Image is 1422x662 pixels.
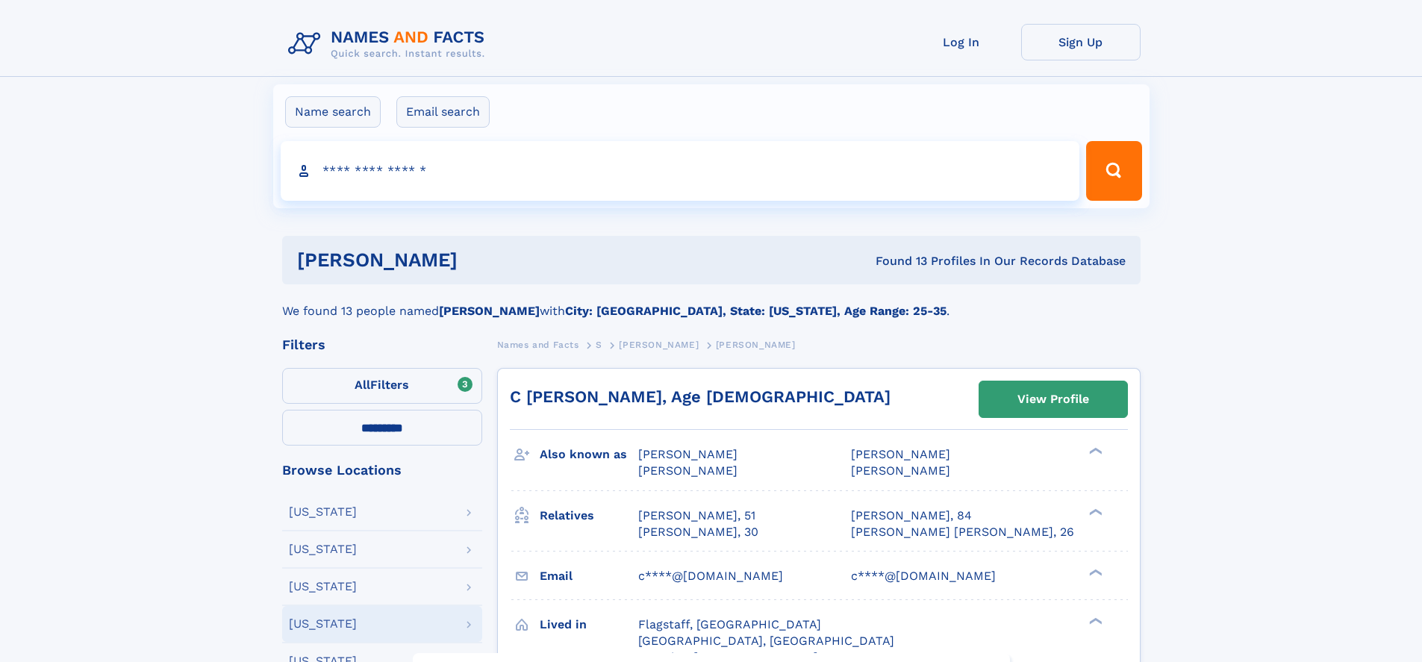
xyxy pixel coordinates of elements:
b: [PERSON_NAME] [439,304,540,318]
a: [PERSON_NAME] [619,335,699,354]
span: [GEOGRAPHIC_DATA], [GEOGRAPHIC_DATA] [638,634,894,648]
button: Search Button [1086,141,1141,201]
span: All [355,378,370,392]
b: City: [GEOGRAPHIC_DATA], State: [US_STATE], Age Range: 25-35 [565,304,947,318]
h3: Email [540,563,638,589]
h1: [PERSON_NAME] [297,251,667,269]
img: Logo Names and Facts [282,24,497,64]
a: Sign Up [1021,24,1141,60]
a: View Profile [979,381,1127,417]
h3: Relatives [540,503,638,528]
span: [PERSON_NAME] [638,447,737,461]
a: [PERSON_NAME] [PERSON_NAME], 26 [851,524,1074,540]
span: Flagstaff, [GEOGRAPHIC_DATA] [638,617,821,631]
a: [PERSON_NAME], 51 [638,508,755,524]
span: [PERSON_NAME] [851,447,950,461]
span: S [596,340,602,350]
span: [PERSON_NAME] [619,340,699,350]
span: [PERSON_NAME] [638,463,737,478]
a: Names and Facts [497,335,579,354]
h3: Lived in [540,612,638,637]
div: [US_STATE] [289,506,357,518]
div: ❯ [1085,567,1103,577]
h3: Also known as [540,442,638,467]
div: [US_STATE] [289,618,357,630]
a: [PERSON_NAME], 84 [851,508,972,524]
div: ❯ [1085,507,1103,516]
div: ❯ [1085,446,1103,456]
label: Email search [396,96,490,128]
div: [US_STATE] [289,581,357,593]
div: Found 13 Profiles In Our Records Database [667,253,1126,269]
input: search input [281,141,1080,201]
a: [PERSON_NAME], 30 [638,524,758,540]
div: Browse Locations [282,463,482,477]
div: [US_STATE] [289,543,357,555]
a: C [PERSON_NAME], Age [DEMOGRAPHIC_DATA] [510,387,891,406]
span: [PERSON_NAME] [851,463,950,478]
div: ❯ [1085,616,1103,625]
div: We found 13 people named with . [282,284,1141,320]
div: View Profile [1017,382,1089,416]
div: Filters [282,338,482,352]
label: Name search [285,96,381,128]
label: Filters [282,368,482,404]
a: S [596,335,602,354]
span: [PERSON_NAME] [716,340,796,350]
a: Log In [902,24,1021,60]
